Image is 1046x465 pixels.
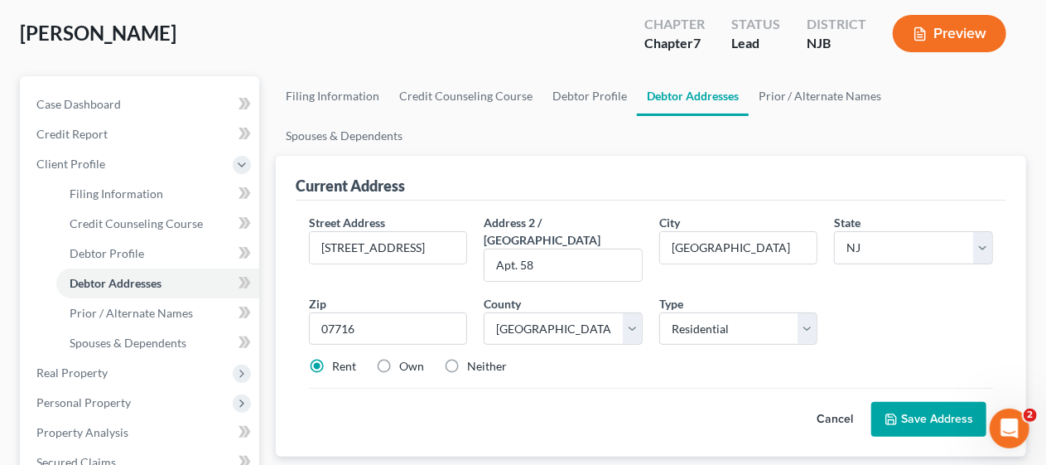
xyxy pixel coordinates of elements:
span: Real Property [36,366,108,380]
span: State [834,216,860,230]
div: NJB [807,34,866,53]
a: Debtor Profile [56,239,259,269]
a: Debtor Addresses [637,76,749,116]
span: Debtor Profile [70,246,144,260]
div: Chapter [644,15,705,34]
a: Spouses & Dependents [56,328,259,358]
span: Property Analysis [36,425,128,439]
input: Enter city... [660,232,817,264]
span: Prior / Alternate Names [70,306,193,320]
span: Filing Information [70,186,163,201]
a: Spouses & Dependents [276,116,412,156]
div: Current Address [296,176,405,196]
span: Debtor Addresses [70,276,161,290]
div: District [807,15,866,34]
span: Personal Property [36,395,131,409]
a: Credit Counseling Course [56,209,259,239]
button: Preview [893,15,1006,52]
button: Cancel [798,403,871,436]
label: Neither [467,358,507,375]
label: Own [399,358,424,375]
span: Spouses & Dependents [70,336,186,350]
div: Lead [731,34,780,53]
span: County [484,297,521,311]
span: City [659,216,680,230]
label: Address 2 / [GEOGRAPHIC_DATA] [484,214,643,249]
span: Client Profile [36,157,105,171]
a: Case Dashboard [23,90,259,119]
span: Zip [309,297,326,311]
span: Case Dashboard [36,97,121,111]
a: Debtor Addresses [56,269,259,298]
label: Rent [332,358,356,375]
a: Debtor Profile [542,76,637,116]
span: Street Address [309,216,385,230]
a: Prior / Alternate Names [56,298,259,328]
span: Credit Report [36,127,108,141]
a: Filing Information [56,179,259,209]
a: Prior / Alternate Names [749,76,892,116]
input: -- [484,249,642,281]
a: Property Analysis [23,418,259,448]
iframe: Intercom live chat [990,409,1029,448]
div: Chapter [644,34,705,53]
a: Credit Report [23,119,259,149]
span: [PERSON_NAME] [20,21,176,45]
div: Status [731,15,780,34]
span: 2 [1024,409,1037,422]
a: Filing Information [276,76,389,116]
label: Type [659,295,683,312]
input: XXXXX [309,312,468,346]
a: Credit Counseling Course [389,76,542,116]
span: Credit Counseling Course [70,216,203,230]
input: Enter street address [310,232,467,264]
button: Save Address [871,402,986,437]
span: 7 [693,35,701,51]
